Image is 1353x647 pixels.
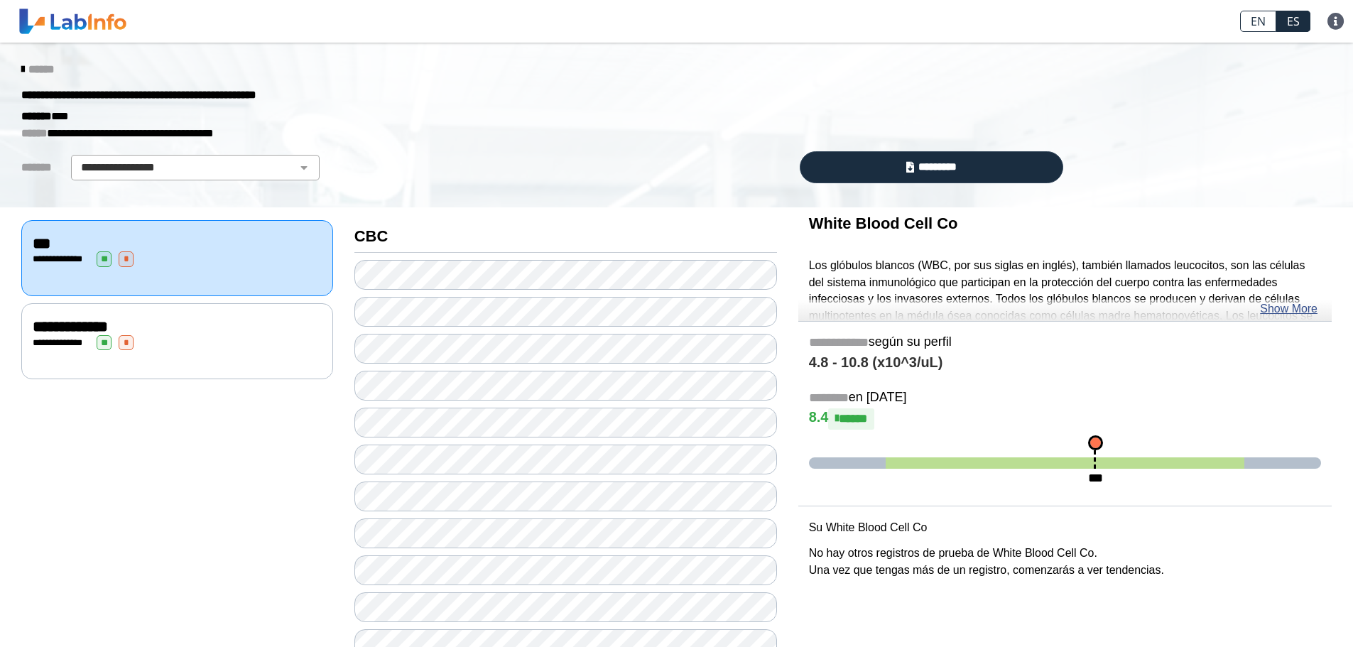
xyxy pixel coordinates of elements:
iframe: Help widget launcher [1227,592,1337,631]
p: No hay otros registros de prueba de White Blood Cell Co. Una vez que tengas más de un registro, c... [809,545,1321,579]
h4: 8.4 [809,408,1321,430]
a: Show More [1260,300,1317,317]
p: Su White Blood Cell Co [809,519,1321,536]
b: White Blood Cell Co [809,214,958,232]
a: ES [1276,11,1310,32]
h5: en [DATE] [809,390,1321,406]
h5: según su perfil [809,335,1321,351]
h4: 4.8 - 10.8 (x10^3/uL) [809,354,1321,371]
p: Los glóbulos blancos (WBC, por sus siglas en inglés), también llamados leucocitos, son las célula... [809,257,1321,410]
a: EN [1240,11,1276,32]
b: CBC [354,227,388,245]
